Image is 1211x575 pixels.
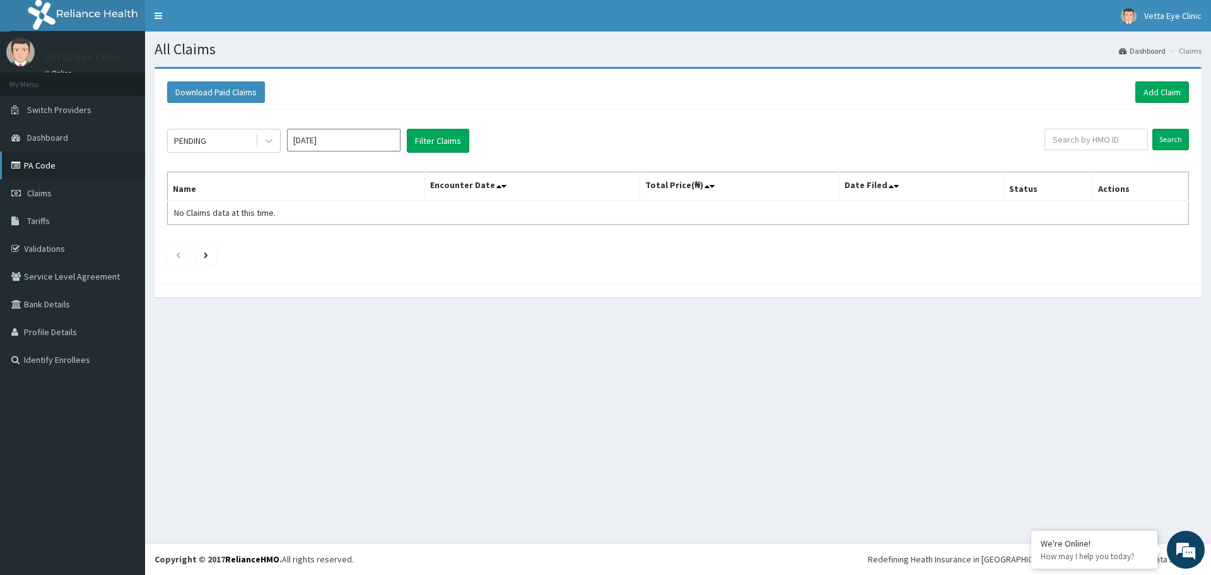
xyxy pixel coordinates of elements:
span: Switch Providers [27,104,91,116]
a: Add Claim [1135,81,1189,103]
a: Previous page [175,249,181,260]
a: Online [44,69,74,78]
span: Dashboard [27,132,68,143]
th: Date Filed [839,172,1003,201]
span: Claims [27,187,52,199]
img: User Image [6,38,35,66]
input: Select Month and Year [287,129,401,151]
input: Search by HMO ID [1044,129,1148,150]
input: Search [1152,129,1189,150]
p: How may I help you today? [1041,551,1148,562]
footer: All rights reserved. [145,543,1211,575]
div: We're Online! [1041,538,1148,549]
li: Claims [1167,45,1202,56]
span: No Claims data at this time. [174,207,276,218]
a: Next page [204,249,208,260]
button: Download Paid Claims [167,81,265,103]
textarea: Type your message and hit 'Enter' [6,345,240,389]
span: Vetta Eye Clinic [1144,10,1202,21]
th: Encounter Date [424,172,640,201]
div: Redefining Heath Insurance in [GEOGRAPHIC_DATA] using Telemedicine and Data Science! [868,553,1202,566]
span: Tariffs [27,215,50,227]
th: Name [168,172,425,201]
div: Minimize live chat window [207,6,237,37]
span: We're online! [73,159,174,287]
a: Dashboard [1119,45,1166,56]
img: User Image [1121,8,1137,24]
img: d_794563401_company_1708531726252_794563401 [23,63,51,95]
p: Vetta Eye Clinic [44,51,122,62]
a: RelianceHMO [225,554,279,565]
th: Actions [1092,172,1188,201]
div: PENDING [174,134,206,147]
th: Status [1003,172,1092,201]
h1: All Claims [155,41,1202,57]
strong: Copyright © 2017 . [155,554,282,565]
div: Chat with us now [66,71,212,87]
th: Total Price(₦) [640,172,839,201]
button: Filter Claims [407,129,469,153]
